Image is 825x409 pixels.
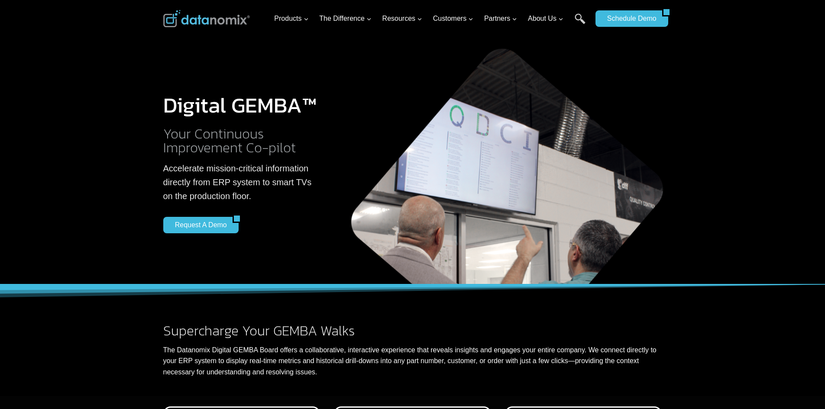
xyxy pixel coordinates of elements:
[163,127,318,155] h2: Your Continuous Improvement Co-pilot
[163,94,318,116] h1: Digital GEMBA™
[163,345,662,378] p: The Datanomix Digital GEMBA Board offers a collaborative, interactive experience that reveals ins...
[484,13,517,24] span: Partners
[595,10,662,27] a: Schedule Demo
[433,13,473,24] span: Customers
[274,13,308,24] span: Products
[319,13,372,24] span: The Difference
[271,5,591,33] nav: Primary Navigation
[163,324,662,338] h2: Supercharge Your GEMBA Walks
[163,161,318,203] p: Accelerate mission-critical information directly from ERP system to smart TVs on the production f...
[382,13,422,24] span: Resources
[528,13,563,24] span: About Us
[163,217,233,233] a: Request a Demo
[163,10,250,27] img: Datanomix
[575,13,586,33] a: Search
